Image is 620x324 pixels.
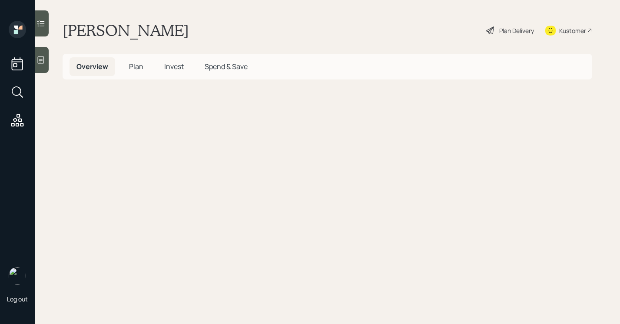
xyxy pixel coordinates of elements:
[129,62,143,71] span: Plan
[164,62,184,71] span: Invest
[559,26,586,35] div: Kustomer
[9,267,26,284] img: retirable_logo.png
[7,295,28,303] div: Log out
[499,26,534,35] div: Plan Delivery
[205,62,248,71] span: Spend & Save
[76,62,108,71] span: Overview
[63,21,189,40] h1: [PERSON_NAME]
